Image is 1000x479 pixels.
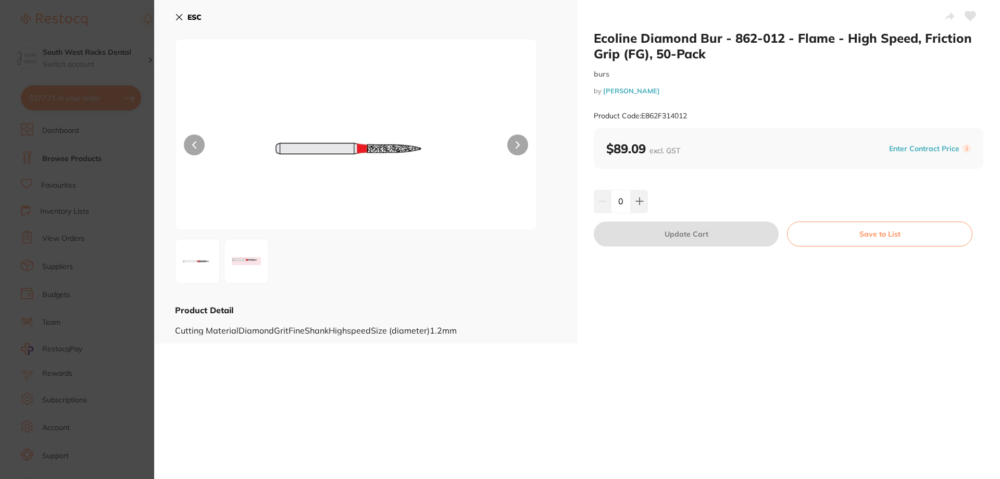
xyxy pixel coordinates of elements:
small: burs [594,70,983,79]
button: Update Cart [594,222,779,247]
img: MDEyLmpwZw [179,242,216,280]
button: Save to List [787,222,972,247]
img: MDEyXzIuanBn [228,242,265,280]
span: excl. GST [649,146,680,155]
small: by [594,87,983,95]
img: MDEyLmpwZw [248,65,465,230]
h2: Ecoline Diamond Bur - 862-012 - Flame - High Speed, Friction Grip (FG), 50-Pack [594,30,983,62]
a: [PERSON_NAME] [603,87,660,95]
b: $89.09 [606,141,680,156]
button: Enter Contract Price [886,144,963,154]
b: Product Detail [175,305,233,315]
label: i [963,144,971,153]
button: ESC [175,8,202,26]
div: Cutting MaterialDiamondGritFineShankHighspeedSize (diameter)1.2mm [175,316,556,335]
b: ESC [187,13,202,22]
small: Product Code: E862F314012 [594,112,687,120]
